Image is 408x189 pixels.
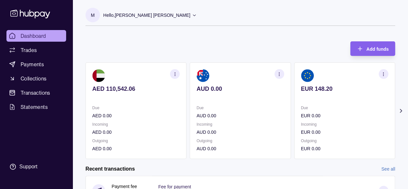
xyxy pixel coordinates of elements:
p: AUD 0.00 [196,85,284,92]
p: AED 0.00 [92,129,180,136]
p: AUD 0.00 [196,112,284,119]
p: EUR 0.00 [301,129,388,136]
p: Outgoing [196,137,284,144]
img: au [196,69,209,82]
span: Transactions [21,89,50,97]
p: M [91,12,95,19]
p: EUR 148.20 [301,85,388,92]
a: Collections [6,73,66,84]
a: Transactions [6,87,66,99]
span: Statements [21,103,48,111]
p: Outgoing [301,137,388,144]
a: Trades [6,44,66,56]
a: See all [381,165,395,173]
span: Collections [21,75,46,82]
a: Dashboard [6,30,66,42]
a: Payments [6,58,66,70]
span: Dashboard [21,32,46,40]
span: Payments [21,60,44,68]
p: Outgoing [92,137,180,144]
img: eu [301,69,314,82]
p: AUD 0.00 [196,145,284,152]
p: Due [92,104,180,111]
p: AED 0.00 [92,112,180,119]
button: Add funds [350,41,395,56]
span: Trades [21,46,37,54]
p: Incoming [196,121,284,128]
p: AED 0.00 [92,145,180,152]
p: EUR 0.00 [301,112,388,119]
p: Due [301,104,388,111]
a: Support [6,160,66,173]
p: AED 110,542.06 [92,85,180,92]
p: AUD 0.00 [196,129,284,136]
p: Incoming [92,121,180,128]
p: Due [196,104,284,111]
p: Hello, [PERSON_NAME] [PERSON_NAME] [103,12,190,19]
h2: Recent transactions [85,165,135,173]
p: Incoming [301,121,388,128]
div: Support [19,163,37,170]
p: EUR 0.00 [301,145,388,152]
span: Add funds [366,47,389,52]
img: ae [92,69,105,82]
a: Statements [6,101,66,113]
